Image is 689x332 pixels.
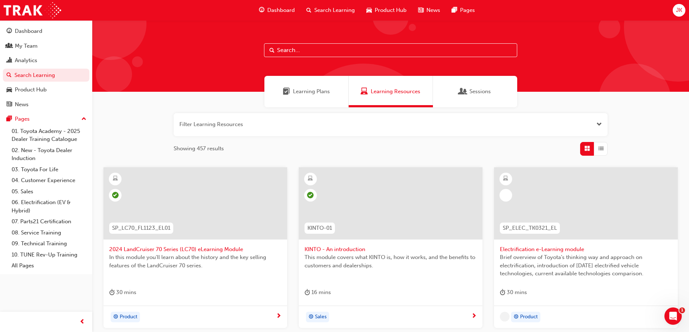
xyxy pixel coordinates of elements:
a: pages-iconPages [446,3,481,18]
a: 09. Technical Training [9,238,89,249]
span: News [426,6,440,14]
a: news-iconNews [412,3,446,18]
iframe: Intercom live chat [664,307,682,325]
span: target-icon [113,312,118,322]
a: Learning PlansLearning Plans [264,76,349,107]
a: 08. Service Training [9,227,89,238]
span: Grid [584,145,590,153]
span: Learning Resources [371,87,420,96]
a: KINTO-01KINTO - An introductionThis module covers what KINTO is, how it works, and the benefits t... [299,167,482,328]
a: 05. Sales [9,186,89,197]
span: Sessions [469,87,491,96]
span: learningRecordVerb_PASS-icon [112,192,119,198]
span: chart-icon [7,57,12,64]
button: JK [673,4,685,17]
a: SessionsSessions [433,76,517,107]
div: News [15,100,29,109]
span: Search Learning [314,6,355,14]
span: Sales [315,313,327,321]
div: Pages [15,115,30,123]
span: target-icon [514,312,519,322]
span: duration-icon [109,288,115,297]
span: Brief overview of Toyota’s thinking way and approach on electrification, introduction of [DATE] e... [500,253,672,278]
span: next-icon [276,313,281,320]
span: Product [520,313,538,321]
a: SP_ELEC_TK0321_ELElectrification e-Learning moduleBrief overview of Toyota’s thinking way and app... [494,167,678,328]
span: Sessions [459,87,467,96]
div: My Team [15,42,38,50]
input: Search... [264,43,517,57]
div: Dashboard [15,27,42,35]
img: Trak [4,2,61,18]
span: 2024 LandCruiser 70 Series (LC70) eLearning Module [109,245,281,254]
span: KINTO - An introduction [305,245,477,254]
div: 30 mins [109,288,136,297]
span: news-icon [7,102,12,108]
span: This module covers what KINTO is, how it works, and the benefits to customers and dealerships. [305,253,477,270]
span: next-icon [471,313,477,320]
span: JK [676,6,682,14]
button: Pages [3,112,89,126]
span: Learning Plans [293,87,330,96]
span: Product Hub [375,6,407,14]
span: pages-icon [7,116,12,122]
span: KINTO-01 [307,224,332,232]
span: car-icon [366,6,372,15]
a: 06. Electrification (EV & Hybrid) [9,197,89,216]
span: Learning Plans [283,87,290,96]
a: 02. New - Toyota Dealer Induction [9,145,89,164]
a: 01. Toyota Academy - 2025 Dealer Training Catalogue [9,126,89,145]
span: Electrification e-Learning module [500,245,672,254]
span: prev-icon [80,318,85,327]
div: Analytics [15,56,37,65]
span: SP_LC70_FL1123_EL01 [112,224,170,232]
span: up-icon [81,115,86,124]
span: guage-icon [7,28,12,35]
div: Product Hub [15,86,47,94]
span: Search [269,46,275,55]
span: duration-icon [305,288,310,297]
span: Pages [460,6,475,14]
a: Search Learning [3,69,89,82]
a: Learning ResourcesLearning Resources [349,76,433,107]
a: 10. TUNE Rev-Up Training [9,249,89,260]
span: 1 [679,307,685,313]
span: learningResourceType_ELEARNING-icon [503,174,508,184]
span: List [598,145,604,153]
span: guage-icon [259,6,264,15]
span: learningResourceType_ELEARNING-icon [308,174,313,184]
a: car-iconProduct Hub [361,3,412,18]
span: In this module you'll learn about the history and the key selling features of the LandCruiser 70 ... [109,253,281,270]
a: search-iconSearch Learning [301,3,361,18]
span: SP_ELEC_TK0321_EL [503,224,557,232]
a: 04. Customer Experience [9,175,89,186]
a: Analytics [3,54,89,67]
span: target-icon [309,312,314,322]
span: Product [120,313,137,321]
span: Learning Resources [361,87,368,96]
a: My Team [3,39,89,53]
span: search-icon [7,72,12,79]
div: 30 mins [500,288,527,297]
a: 03. Toyota For Life [9,164,89,175]
span: undefined-icon [500,312,510,322]
span: people-icon [7,43,12,49]
span: news-icon [418,6,424,15]
span: learningResourceType_ELEARNING-icon [113,174,118,184]
a: SP_LC70_FL1123_EL012024 LandCruiser 70 Series (LC70) eLearning ModuleIn this module you'll learn ... [103,167,287,328]
span: Dashboard [267,6,295,14]
span: car-icon [7,87,12,93]
span: duration-icon [500,288,505,297]
a: All Pages [9,260,89,271]
a: News [3,98,89,111]
a: 07. Parts21 Certification [9,216,89,227]
span: pages-icon [452,6,457,15]
button: Open the filter [596,120,602,129]
span: search-icon [306,6,311,15]
span: Showing 457 results [174,145,224,153]
div: 16 mins [305,288,331,297]
span: learningRecordVerb_PASS-icon [307,192,314,198]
